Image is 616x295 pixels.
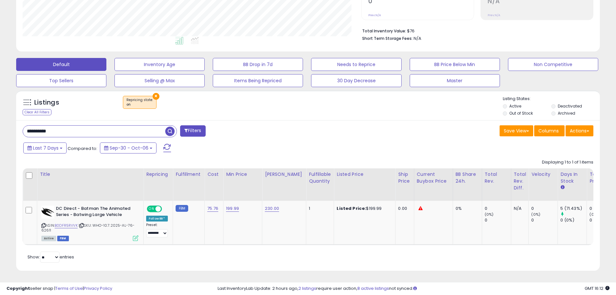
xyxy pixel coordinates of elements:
[265,205,279,212] a: 230.00
[509,103,521,109] label: Active
[417,171,450,185] div: Current Buybox Price
[146,223,168,237] div: Preset:
[6,285,30,291] strong: Copyright
[226,205,239,212] a: 199.99
[503,96,600,102] p: Listing States:
[100,142,157,153] button: Sep-30 - Oct-06
[488,13,500,17] small: Prev: N/A
[337,206,390,211] div: $199.99
[585,285,610,291] span: 2025-10-14 16:12 GMT
[16,74,106,87] button: Top Sellers
[485,217,511,223] div: 0
[534,125,565,136] button: Columns
[153,93,159,100] button: ×
[531,212,540,217] small: (0%)
[589,171,613,185] div: Total Profit
[147,206,156,212] span: ON
[500,125,533,136] button: Save View
[558,103,582,109] label: Deactivated
[514,171,526,191] div: Total Rev. Diff.
[566,125,593,136] button: Actions
[560,206,587,211] div: 5 (71.43%)
[114,58,205,71] button: Inventory Age
[560,217,587,223] div: 0 (0%)
[485,212,494,217] small: (0%)
[55,223,78,228] a: B0DFR5RVVK
[41,236,56,241] span: All listings currently available for purchase on Amazon
[309,206,329,211] div: 1
[362,28,406,34] b: Total Inventory Value:
[508,58,598,71] button: Non Competitive
[213,74,303,87] button: Items Being Repriced
[560,185,564,190] small: Days In Stock.
[180,125,205,137] button: Filters
[542,159,593,165] div: Displaying 1 to 1 of 1 items
[337,171,393,178] div: Listed Price
[362,36,413,41] b: Short Term Storage Fees:
[213,58,303,71] button: BB Drop in 7d
[176,205,188,212] small: FBM
[456,171,479,185] div: BB Share 24h.
[337,205,366,211] b: Listed Price:
[126,97,153,107] span: Repricing state :
[560,171,584,185] div: Days In Stock
[398,171,411,185] div: Ship Price
[161,206,171,212] span: OFF
[589,206,616,211] div: 0
[23,142,67,153] button: Last 7 Days
[531,217,557,223] div: 0
[265,171,303,178] div: [PERSON_NAME]
[414,35,421,41] span: N/A
[531,206,557,211] div: 0
[509,110,533,116] label: Out of Stock
[33,145,59,151] span: Last 7 Days
[410,58,500,71] button: BB Price Below Min
[126,102,153,107] div: on
[176,171,202,178] div: Fulfillment
[207,205,218,212] a: 75.76
[311,58,401,71] button: Needs to Reprice
[207,171,221,178] div: Cost
[485,206,511,211] div: 0
[55,285,83,291] a: Terms of Use
[362,27,589,34] li: $76
[110,145,148,151] span: Sep-30 - Oct-06
[146,171,170,178] div: Repricing
[27,254,74,260] span: Show: entries
[309,171,331,185] div: Fulfillable Quantity
[485,171,508,185] div: Total Rev.
[589,212,599,217] small: (0%)
[226,171,259,178] div: Min Price
[57,236,69,241] span: FBM
[218,286,610,292] div: Last InventoryLab Update: 2 hours ago, require user action, not synced.
[357,285,389,291] a: 8 active listings
[56,206,135,219] b: DC Direct - Batman The Animated Series - Batwing Large Vehicle
[16,58,106,71] button: Default
[410,74,500,87] button: Master
[114,74,205,87] button: Selling @ Max
[538,128,559,134] span: Columns
[41,206,54,219] img: 31yu+mPpn2L._SL40_.jpg
[23,109,51,115] div: Clear All Filters
[41,206,138,240] div: ASIN:
[531,171,555,178] div: Velocity
[398,206,409,211] div: 0.00
[298,285,316,291] a: 2 listings
[589,217,616,223] div: 0
[40,171,141,178] div: Title
[311,74,401,87] button: 30 Day Decrease
[41,223,135,233] span: | SKU: WHO-10.7.2025-AL-76-62611
[146,216,168,221] div: Follow BB *
[558,110,575,116] label: Archived
[68,145,97,152] span: Compared to:
[84,285,112,291] a: Privacy Policy
[456,206,477,211] div: 0%
[514,206,524,211] div: N/A
[368,13,381,17] small: Prev: N/A
[6,286,112,292] div: seller snap | |
[34,98,59,107] h5: Listings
